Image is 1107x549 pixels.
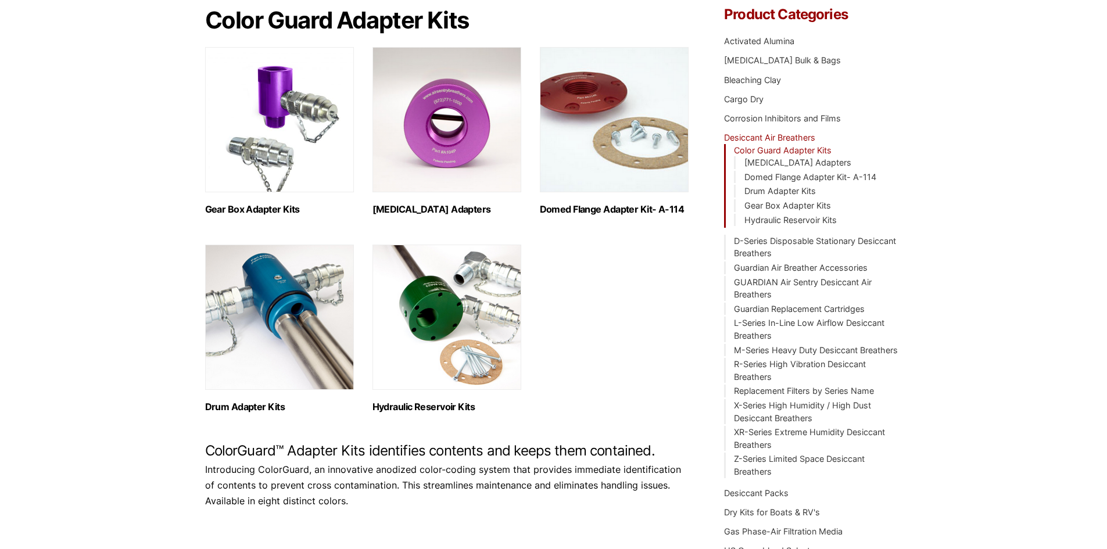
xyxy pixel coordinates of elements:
[724,526,843,536] a: Gas Phase-Air Filtration Media
[744,172,876,182] a: Domed Flange Adapter Kit- A-114
[205,245,354,390] img: Drum Adapter Kits
[205,401,354,412] h2: Drum Adapter Kits
[744,186,816,196] a: Drum Adapter Kits
[372,47,521,215] a: Visit product category Bayonet Adapters
[724,8,902,21] h4: Product Categories
[734,318,884,340] a: L-Series In-Line Low Airflow Desiccant Breathers
[372,401,521,412] h2: Hydraulic Reservoir Kits
[734,454,865,476] a: Z-Series Limited Space Desiccant Breathers
[205,8,690,33] h1: Color Guard Adapter Kits
[724,488,789,498] a: Desiccant Packs
[734,386,874,396] a: Replacement Filters by Series Name
[734,304,865,314] a: Guardian Replacement Cartridges
[734,359,866,382] a: R-Series High Vibration Desiccant Breathers
[205,443,690,460] h2: ColorGuard™ Adapter Kits identifies contents and keeps them contained.
[734,427,885,450] a: XR-Series Extreme Humidity Desiccant Breathers
[205,204,354,215] h2: Gear Box Adapter Kits
[734,345,898,355] a: M-Series Heavy Duty Desiccant Breathers
[734,145,832,155] a: Color Guard Adapter Kits
[540,204,689,215] h2: Domed Flange Adapter Kit- A-114
[724,507,820,517] a: Dry Kits for Boats & RV's
[734,277,872,300] a: GUARDIAN Air Sentry Desiccant Air Breathers
[205,462,690,509] p: Introducing ColorGuard, an innovative anodized color-coding system that provides immediate identi...
[205,245,354,412] a: Visit product category Drum Adapter Kits
[372,204,521,215] h2: [MEDICAL_DATA] Adapters
[724,75,781,85] a: Bleaching Clay
[734,236,896,259] a: D-Series Disposable Stationary Desiccant Breathers
[724,113,841,123] a: Corrosion Inhibitors and Films
[744,215,837,225] a: Hydraulic Reservoir Kits
[372,245,521,412] a: Visit product category Hydraulic Reservoir Kits
[205,47,354,192] img: Gear Box Adapter Kits
[744,200,831,210] a: Gear Box Adapter Kits
[734,263,868,272] a: Guardian Air Breather Accessories
[540,47,689,192] img: Domed Flange Adapter Kit- A-114
[540,47,689,215] a: Visit product category Domed Flange Adapter Kit- A-114
[372,245,521,390] img: Hydraulic Reservoir Kits
[734,400,871,423] a: X-Series High Humidity / High Dust Desiccant Breathers
[744,157,851,167] a: [MEDICAL_DATA] Adapters
[724,36,794,46] a: Activated Alumina
[724,55,841,65] a: [MEDICAL_DATA] Bulk & Bags
[372,47,521,192] img: Bayonet Adapters
[205,47,354,215] a: Visit product category Gear Box Adapter Kits
[724,94,764,104] a: Cargo Dry
[724,132,815,142] a: Desiccant Air Breathers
